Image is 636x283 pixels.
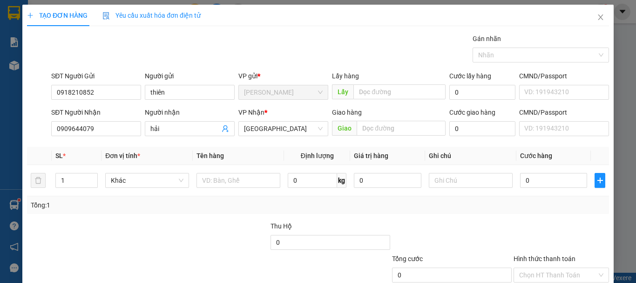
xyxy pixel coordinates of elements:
span: Phan Thiết [244,85,323,99]
input: Ghi Chú [429,173,513,188]
span: plus [595,177,605,184]
span: Lấy [332,84,353,99]
div: Người nhận [145,107,235,117]
span: plus [27,12,34,19]
label: Cước lấy hàng [449,72,491,80]
div: SĐT Người Gửi [51,71,141,81]
span: kg [337,173,346,188]
div: Người gửi [145,71,235,81]
span: TẠO ĐƠN HÀNG [27,12,88,19]
span: VP Nhận [238,109,264,116]
span: Đơn vị tính [105,152,140,159]
label: Gán nhãn [473,35,501,42]
span: close [597,14,604,21]
label: Cước giao hàng [449,109,495,116]
div: CMND/Passport [519,107,609,117]
label: Hình thức thanh toán [514,255,575,262]
div: Tổng: 1 [31,200,246,210]
button: Close [588,5,614,31]
span: Lấy hàng [332,72,359,80]
button: plus [595,173,605,188]
div: VP gửi [238,71,328,81]
span: Tên hàng [196,152,224,159]
button: delete [31,173,46,188]
span: Giao [332,121,357,136]
span: Tổng cước [392,255,423,262]
span: Thu Hộ [270,222,291,230]
input: Dọc đường [357,121,445,136]
div: CMND/Passport [519,71,609,81]
span: user-add [222,125,229,132]
img: icon [102,12,110,20]
input: Dọc đường [353,84,445,99]
input: 0 [354,173,421,188]
span: Định lượng [300,152,333,159]
span: Đà Lạt [244,122,323,136]
span: SL [55,152,63,159]
span: Giá trị hàng [354,152,388,159]
input: Cước giao hàng [449,121,515,136]
input: Cước lấy hàng [449,85,515,100]
div: SĐT Người Nhận [51,107,141,117]
span: Yêu cầu xuất hóa đơn điện tử [102,12,201,19]
span: Giao hàng [332,109,362,116]
input: VD: Bàn, Ghế [196,173,280,188]
span: Cước hàng [520,152,552,159]
th: Ghi chú [425,147,516,165]
span: Khác [111,173,183,187]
